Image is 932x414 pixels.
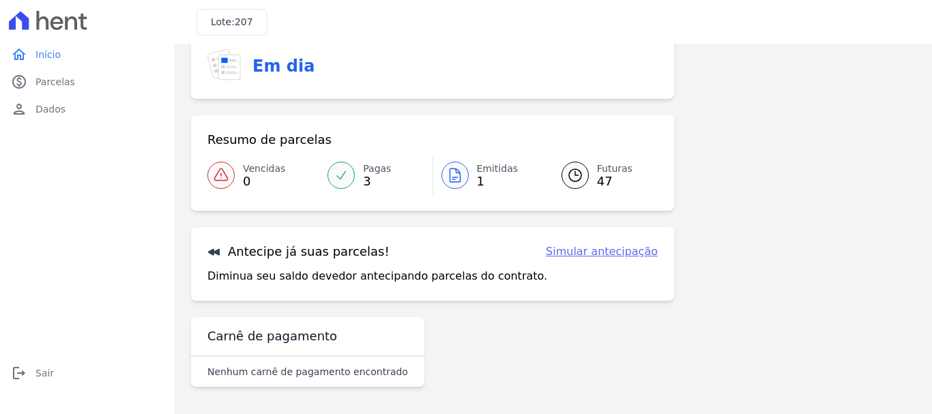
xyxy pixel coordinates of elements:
i: person [11,101,27,117]
span: Futuras [597,162,632,176]
i: logout [11,365,27,381]
a: Pagas 3 [319,156,432,194]
h3: Lote: [211,15,253,29]
h3: Carnê de pagamento [207,328,337,344]
span: 47 [597,176,632,187]
a: Futuras 47 [545,156,658,194]
i: home [11,46,27,63]
span: 207 [235,16,253,27]
a: paidParcelas [5,68,169,95]
i: paid [11,74,27,90]
span: 3 [363,176,391,187]
span: Início [35,48,61,61]
span: Dados [35,102,65,116]
span: Parcelas [35,75,75,89]
a: Emitidas 1 [433,156,545,194]
h3: Antecipe já suas parcelas! [207,243,390,260]
span: Pagas [363,162,391,176]
a: homeInício [5,41,169,68]
p: Diminua seu saldo devedor antecipando parcelas do contrato. [207,268,547,284]
a: personDados [5,95,169,123]
a: logoutSair [5,359,169,387]
h3: Resumo de parcelas [207,132,332,148]
span: Emitidas [477,162,519,176]
h3: Em dia [252,54,315,78]
a: Simular antecipação [546,243,658,260]
span: Sair [35,366,54,380]
span: Vencidas [243,162,285,176]
p: Nenhum carnê de pagamento encontrado [207,365,408,379]
a: Vencidas 0 [207,156,319,194]
span: 1 [477,176,519,187]
span: 0 [243,176,285,187]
